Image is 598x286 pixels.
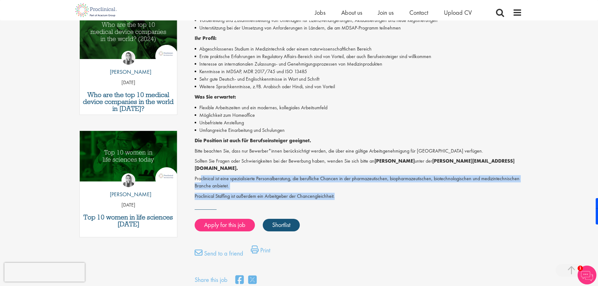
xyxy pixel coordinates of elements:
[195,60,522,68] li: Interesse an internationalen Zulassungs- und Genehmigungsprozessen von Medizinprodukten
[195,94,236,100] strong: Was Sie erwartet:
[80,79,177,86] p: [DATE]
[105,51,151,79] a: Hannah Burke [PERSON_NAME]
[195,45,522,53] li: Abgeschlossenes Studium in Medizintechnik oder einem naturwissenschaftlichen Bereich
[80,8,177,64] a: Link to a post
[195,275,228,284] label: Share this job
[195,104,522,111] li: Flexible Arbeitszeiten und ein modernes, kollegiales Arbeitsumfeld
[374,158,415,164] strong: [PERSON_NAME]
[105,173,151,202] a: Hannah Burke [PERSON_NAME]
[195,137,311,144] strong: Die Position ist auch für Berufseinsteiger geeignet.
[83,91,174,112] a: Who are the top 10 medical device companies in the world in [DATE]?
[80,131,177,186] a: Link to a post
[578,266,583,271] span: 1
[195,158,514,171] strong: [PERSON_NAME][EMAIL_ADDRESS][DOMAIN_NAME].
[105,68,151,76] p: [PERSON_NAME]
[195,158,522,172] p: Sollten Sie Fragen oder Schwierigkeiten bei der Bewerbung haben, wenden Sie sich bitte an unter der
[409,8,428,17] a: Contact
[195,219,255,231] a: Apply for this job
[80,131,177,181] img: Top 10 women in life sciences today
[444,8,472,17] a: Upload CV
[195,75,522,83] li: Sehr gute Deutsch- und Englischkenntnisse in Wort und Schrift
[195,53,522,60] li: Erste praktische Erfahrungen im Regulatory Affairs-Bereich sind von Vorteil, aber auch Berufseins...
[263,219,300,231] a: Shortlist
[4,263,85,282] iframe: reCAPTCHA
[195,35,217,41] strong: Ihr Profil:
[315,8,326,17] a: Jobs
[195,68,522,75] li: Kenntnisse in MDSAP, MDR 2017/745 und ISO 13485
[251,246,270,258] a: Print
[195,24,522,32] li: Unterstützung bei der Umsetzung von Anforderungen in Ländern, die am MDSAP-Programm teilnehmen
[121,173,135,187] img: Hannah Burke
[195,249,243,261] a: Send to a friend
[341,8,362,17] a: About us
[195,193,522,200] p: Proclinical Staffing ist außerdem ein Arbeitgeber der Chancengleichheit.
[121,51,135,65] img: Hannah Burke
[195,119,522,127] li: Unbefristete Anstellung
[195,148,522,155] p: Bitte beachten Sie, dass nur Bewerber*innen berücksichtigt werden, die über eine gültige Arbeitsg...
[83,214,174,228] a: Top 10 women in life sciences [DATE]
[105,190,151,198] p: [PERSON_NAME]
[195,83,522,90] li: Weitere Sprachkenntnisse, z.?B. Arabisch oder Hindi, sind von Vorteil
[80,202,177,209] p: [DATE]
[195,175,522,190] p: Proclinical ist eine spezialisierte Personalberatung, die berufliche Chancen in der pharmazeutisc...
[378,8,394,17] a: Join us
[195,127,522,134] li: Umfangreiche Einarbeitung und Schulungen
[80,8,177,59] img: Top 10 Medical Device Companies 2024
[195,17,522,24] li: Vorbereitung und Zusammenstellung von Unterlagen für Lizenzverlängerungen, Aktualisierungen und n...
[195,111,522,119] li: Möglichkeit zum Homeoffice
[578,266,596,284] img: Chatbot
